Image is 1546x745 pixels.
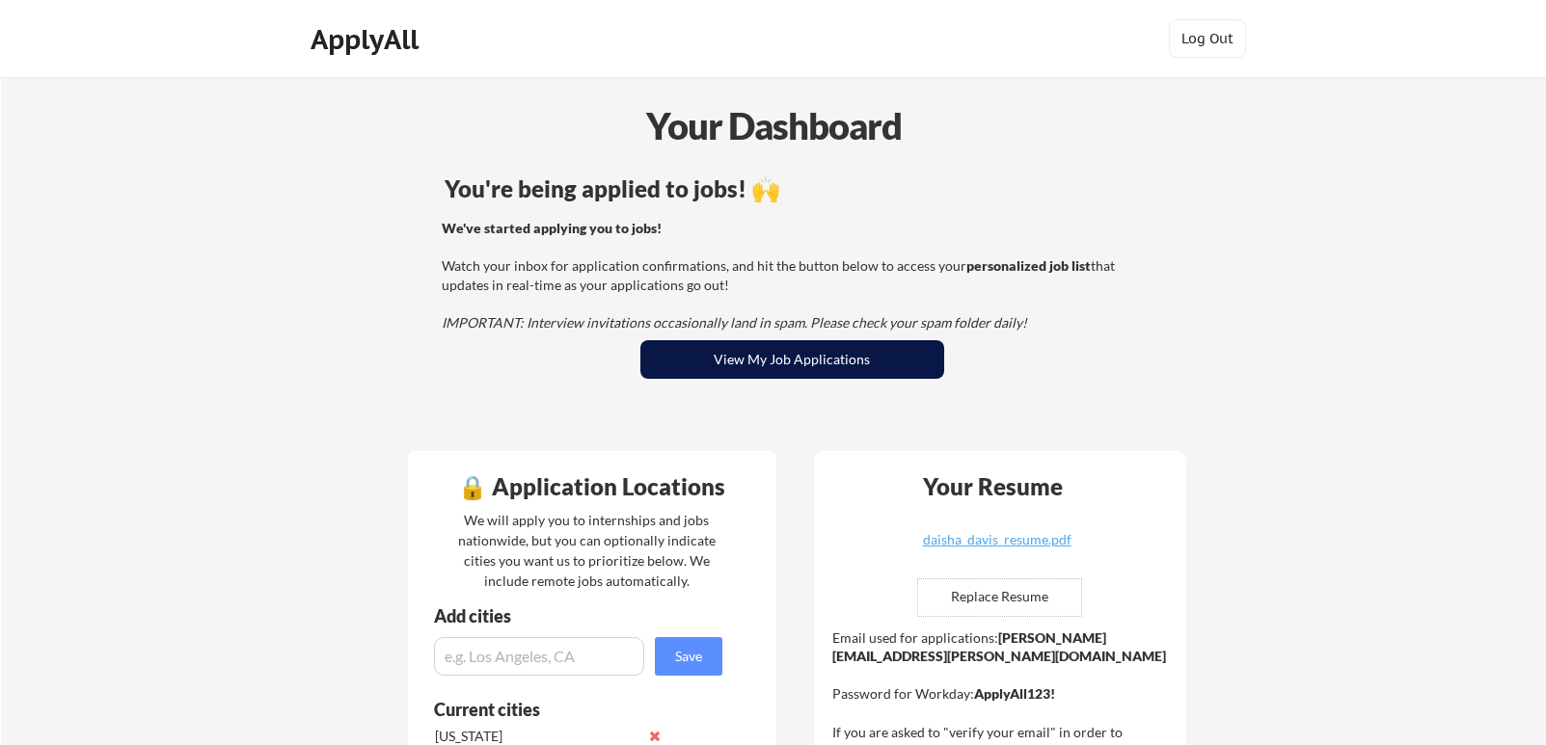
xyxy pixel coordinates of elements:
[974,685,1055,702] strong: ApplyAll123!
[640,340,944,379] button: View My Job Applications
[434,701,701,718] div: Current cities
[454,510,719,591] div: We will apply you to internships and jobs nationwide, but you can optionally indicate cities you ...
[898,475,1089,498] div: Your Resume
[434,637,644,676] input: e.g. Los Angeles, CA
[442,314,1027,331] em: IMPORTANT: Interview invitations occasionally land in spam. Please check your spam folder daily!
[445,177,1140,200] div: You're being applied to jobs! 🙌
[966,257,1091,274] strong: personalized job list
[832,629,1166,665] strong: [PERSON_NAME][EMAIL_ADDRESS][PERSON_NAME][DOMAIN_NAME]
[2,98,1546,153] div: Your Dashboard
[1169,19,1246,58] button: Log Out
[442,220,662,236] strong: We've started applying you to jobs!
[413,475,772,498] div: 🔒 Application Locations
[882,533,1112,563] a: daisha_davis_resume.pdf
[655,637,722,676] button: Save
[434,607,727,625] div: Add cities
[311,23,424,56] div: ApplyAll
[882,533,1112,546] div: daisha_davis_resume.pdf
[442,219,1137,333] div: Watch your inbox for application confirmations, and hit the button below to access your that upda...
